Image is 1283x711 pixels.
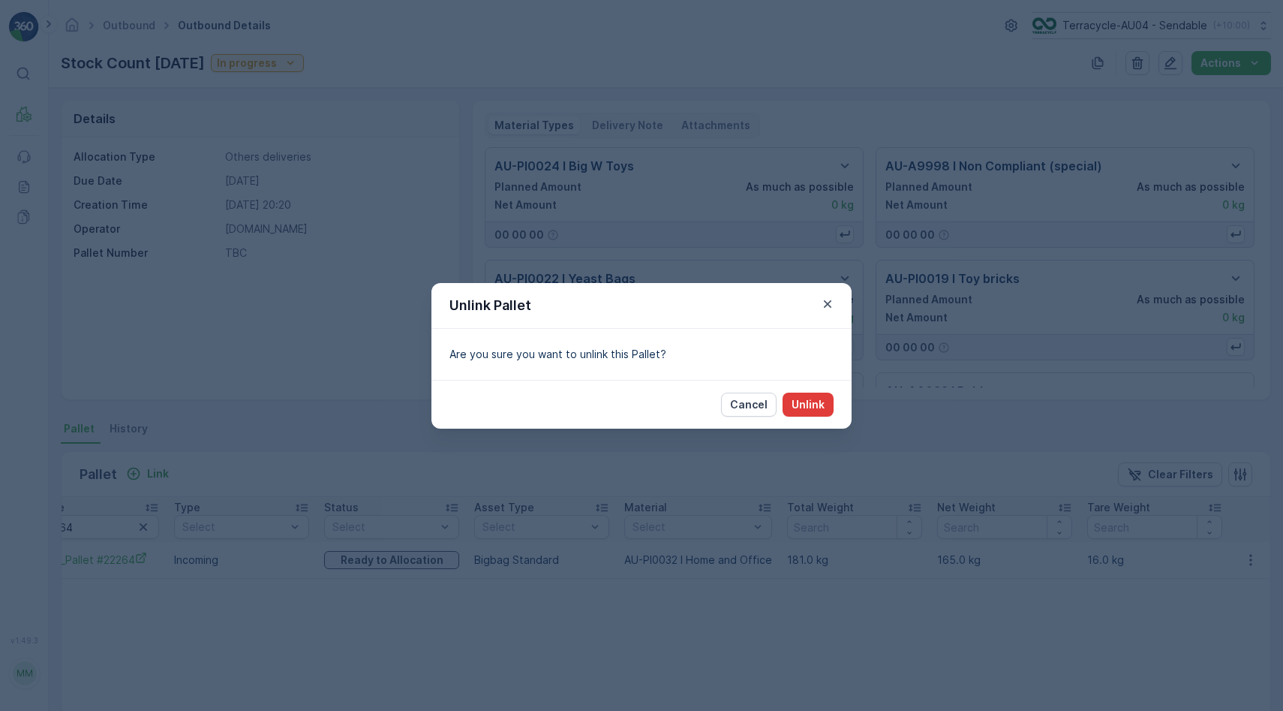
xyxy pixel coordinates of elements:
[449,295,531,316] p: Unlink Pallet
[449,347,834,362] p: Are you sure you want to unlink this Pallet?
[783,393,834,417] button: Unlink
[730,397,768,412] p: Cancel
[792,397,825,412] p: Unlink
[721,393,777,417] button: Cancel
